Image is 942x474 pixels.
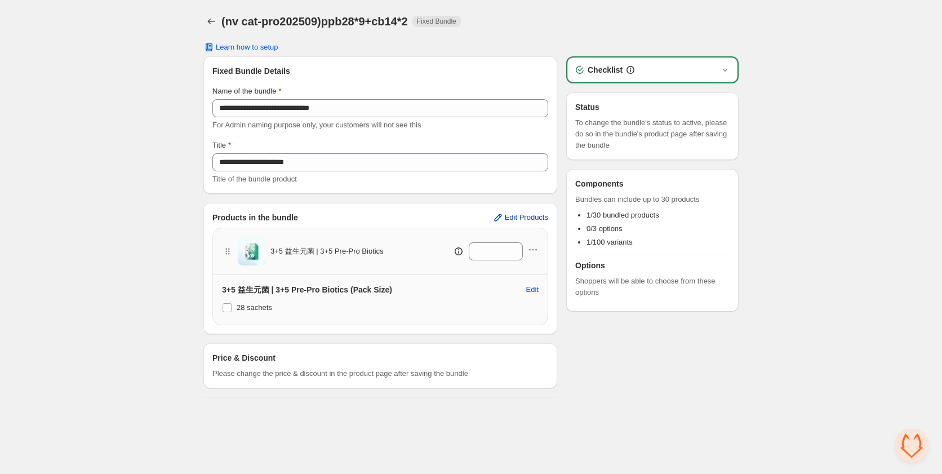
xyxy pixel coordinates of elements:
span: Shoppers will be able to choose from these options [575,276,730,298]
h3: Checklist [588,64,623,76]
div: 开放式聊天 [895,429,928,463]
span: 0/3 options [586,224,623,233]
h3: Status [575,101,730,113]
h3: Components [575,178,624,189]
span: Edit Products [505,213,548,222]
span: 3+5 益生元菌 | 3+5 Pre-Pro Biotics [270,246,384,257]
h3: Products in the bundle [212,212,298,223]
label: Title [212,140,231,151]
h3: Options [575,260,730,271]
h3: Fixed Bundle Details [212,65,548,77]
span: Title of the bundle product [212,175,297,183]
label: Name of the bundle [212,86,282,97]
h3: Price & Discount [212,352,276,364]
span: For Admin naming purpose only, your customers will not see this [212,121,421,129]
button: Learn how to setup [197,39,285,55]
img: 3+5 益生元菌 | 3+5 Pre-Pro Biotics [238,237,266,265]
span: 28 sachets [237,303,272,312]
span: 1/30 bundled products [586,211,659,219]
button: Edit [519,281,545,299]
span: To change the bundle's status to active, please do so in the bundle's product page after saving t... [575,117,730,151]
button: Edit Products [486,209,555,227]
h1: (nv cat-pro202509)ppb28*9+cb14*2 [221,15,408,28]
span: Bundles can include up to 30 products [575,194,730,205]
span: Please change the price & discount in the product page after saving the bundle [212,368,468,379]
h3: 3+5 益生元菌 | 3+5 Pre-Pro Biotics (Pack Size) [222,284,392,295]
button: Back [203,14,219,29]
span: Edit [526,285,539,294]
span: 1/100 variants [586,238,633,246]
span: Learn how to setup [216,43,278,52]
span: Fixed Bundle [417,17,456,26]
